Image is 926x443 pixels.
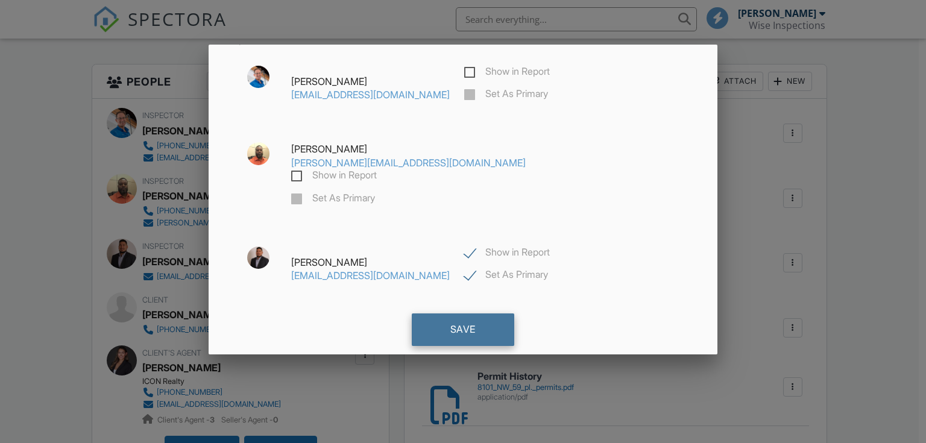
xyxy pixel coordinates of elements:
[284,75,457,102] div: [PERSON_NAME]
[464,269,548,284] label: Set As Primary
[291,192,375,207] label: Set As Primary
[412,313,514,346] div: Save
[284,256,457,283] div: [PERSON_NAME]
[464,88,548,103] label: Set As Primary
[291,89,450,101] a: [EMAIL_ADDRESS][DOMAIN_NAME]
[464,247,550,262] label: Show in Report
[291,269,450,281] a: [EMAIL_ADDRESS][DOMAIN_NAME]
[247,66,270,89] img: pw_profile_shot.png
[284,142,533,169] div: [PERSON_NAME]
[247,142,270,165] img: michael_s.jpg
[464,66,550,81] label: Show in Report
[291,157,526,169] a: [PERSON_NAME][EMAIL_ADDRESS][DOMAIN_NAME]
[247,247,270,269] img: peter_salazar_photo.png
[291,169,377,184] label: Show in Report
